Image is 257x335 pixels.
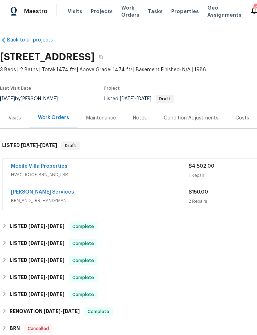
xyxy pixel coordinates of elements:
[44,309,80,314] span: -
[10,324,20,333] h6: BRN
[24,8,48,15] span: Maestro
[104,96,174,101] span: Listed
[48,224,65,229] span: [DATE]
[10,273,65,282] h6: LISTED
[28,275,65,280] span: -
[164,115,218,122] div: Condition Adjustments
[69,274,97,281] span: Complete
[10,222,65,231] h6: LISTED
[69,223,97,230] span: Complete
[28,292,65,297] span: -
[136,96,151,101] span: [DATE]
[69,240,97,247] span: Complete
[25,325,52,332] span: Cancelled
[62,142,79,149] span: Draft
[48,241,65,246] span: [DATE]
[69,291,97,298] span: Complete
[68,8,82,15] span: Visits
[21,143,38,148] span: [DATE]
[189,190,208,195] span: $150.00
[28,275,45,280] span: [DATE]
[11,197,189,204] span: BRN_AND_LRR, HANDYMAN
[120,96,151,101] span: -
[11,171,189,178] span: HVAC, ROOF, BRN_AND_LRR
[69,257,97,264] span: Complete
[11,190,74,195] a: [PERSON_NAME] Services
[120,96,135,101] span: [DATE]
[21,143,57,148] span: -
[40,143,57,148] span: [DATE]
[11,164,67,169] a: Mobile Villa Properties
[133,115,147,122] div: Notes
[10,307,80,316] h6: RENOVATION
[63,309,80,314] span: [DATE]
[156,97,173,101] span: Draft
[28,292,45,297] span: [DATE]
[86,115,116,122] div: Maintenance
[189,164,214,169] span: $4,502.00
[148,9,163,14] span: Tasks
[28,241,45,246] span: [DATE]
[28,224,45,229] span: [DATE]
[91,8,113,15] span: Projects
[28,258,65,263] span: -
[48,275,65,280] span: [DATE]
[10,239,65,248] h6: LISTED
[48,258,65,263] span: [DATE]
[104,86,120,90] span: Project
[28,224,65,229] span: -
[85,308,112,315] span: Complete
[9,115,21,122] div: Visits
[2,141,57,150] h6: LISTED
[10,290,65,299] h6: LISTED
[95,51,107,63] button: Copy Address
[235,115,249,122] div: Costs
[38,114,69,121] div: Work Orders
[171,8,199,15] span: Properties
[44,309,61,314] span: [DATE]
[28,241,65,246] span: -
[207,4,241,18] span: Geo Assignments
[48,292,65,297] span: [DATE]
[10,256,65,265] h6: LISTED
[121,4,139,18] span: Work Orders
[28,258,45,263] span: [DATE]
